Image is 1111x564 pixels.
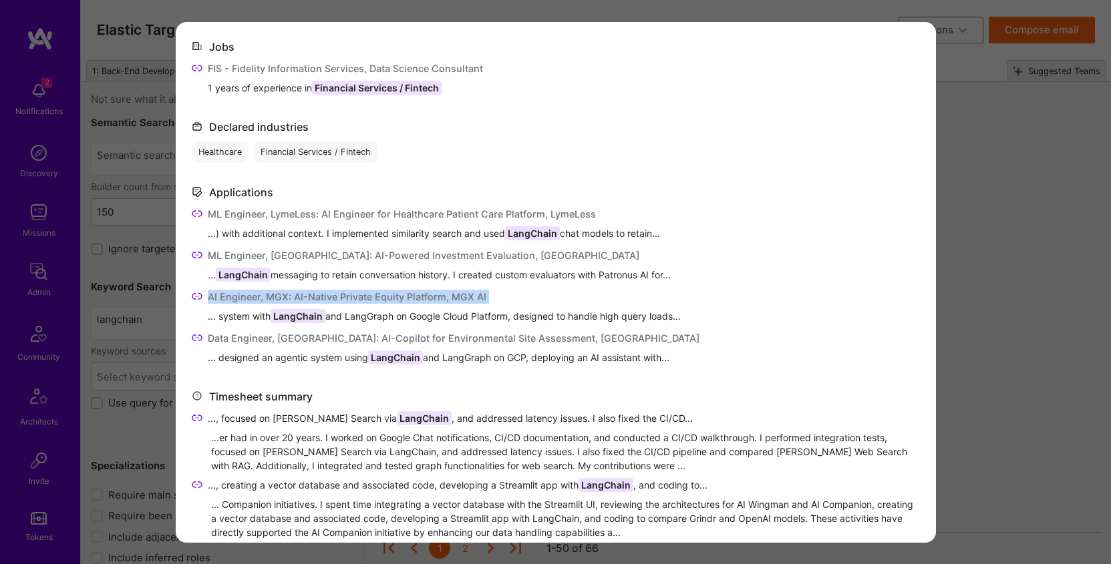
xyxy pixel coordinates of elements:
[208,411,693,425] span: ..., focused on [PERSON_NAME] Search via , and addressed latency issues. I also fixed the CI/CD...
[192,142,249,163] div: Healthcare
[208,226,660,240] span: ...) with additional context. I implemented similarity search and used chat models to retain...
[505,226,560,240] span: LangChain
[192,332,202,343] i: icon LinkSecondary
[211,497,920,539] div: ... Companion initiatives. I spent time integrating a vector database with the Streamlit UI, revi...
[192,291,202,302] i: icon LinkSecondary
[209,40,234,54] div: Jobs
[192,479,202,490] i: icon LinkSecondary
[208,268,671,282] span: ... messaging to retain conversation history. I created custom evaluators with Patronus AI for...
[208,290,681,304] div: AI Engineer, MGX: AI-Native Private Equity Platform, MGX AI
[211,431,920,473] div: ...er had in over 20 years. I worked on Google Chat notifications, CI/CD documentation, and condu...
[271,309,325,323] span: LangChain
[208,81,483,95] span: 1 years of experience in
[208,350,699,364] span: ... designed an agentic system using and LangGraph on GCP, deploying an AI assistant with...
[209,390,313,404] div: Timesheet summary
[368,350,423,364] span: LangChain
[254,142,377,163] div: Financial Services / Fintech
[209,120,309,134] div: Declared industries
[208,207,660,221] div: ML Engineer, LymeLess: AI Engineer for Healthcare Patient Care Platform, LymeLess
[192,412,202,423] i: icon LinkSecondary
[579,478,633,492] span: LangChain
[208,478,707,492] span: ..., creating a vector database and associated code, developing a Streamlit app with , and coding...
[208,309,681,323] span: ... system with and LangGraph on Google Cloud Platform, designed to handle high query loads...
[208,61,483,75] div: FIS - Fidelity Information Services, Data Science Consultant
[192,186,202,197] i: icon Applications
[192,121,202,131] i: icon DeclaredIndustries
[208,331,699,345] div: Data Engineer, [GEOGRAPHIC_DATA]: AI-Copilot for Environmental Site Assessment, [GEOGRAPHIC_DATA]
[192,250,202,260] i: icon LinkSecondary
[192,63,202,73] i: icon LinkSecondary
[208,248,671,262] div: ML Engineer, [GEOGRAPHIC_DATA]: AI-Powered Investment Evaluation, [GEOGRAPHIC_DATA]
[312,81,442,95] span: Financial Services / Fintech
[216,268,271,282] span: LangChain
[192,208,202,219] i: icon LinkSecondary
[397,411,452,425] span: LangChain
[192,41,202,51] i: icon Jobs
[176,22,936,543] div: modal
[192,390,202,401] i: icon TimesheetSummary
[209,186,273,200] div: Applications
